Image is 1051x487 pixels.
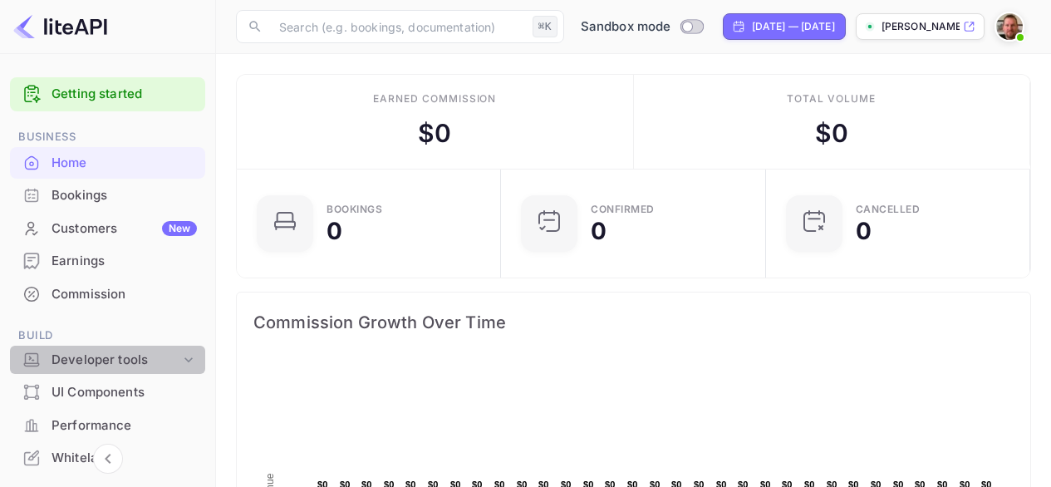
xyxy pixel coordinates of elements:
div: Switch to Production mode [574,17,710,37]
div: Developer tools [10,346,205,375]
div: Commission [52,285,197,304]
a: Whitelabel [10,442,205,473]
div: [DATE] — [DATE] [752,19,835,34]
input: Search (e.g. bookings, documentation) [269,10,526,43]
div: $ 0 [418,115,451,152]
a: Getting started [52,85,197,104]
div: Home [52,154,197,173]
a: CustomersNew [10,213,205,243]
div: 0 [327,219,342,243]
div: Bookings [52,186,197,205]
span: Build [10,327,205,345]
div: Commission [10,278,205,311]
div: Click to change the date range period [723,13,846,40]
div: Performance [10,410,205,442]
div: CANCELLED [856,204,921,214]
a: Bookings [10,180,205,210]
a: Commission [10,278,205,309]
div: Earned commission [373,91,496,106]
span: Business [10,128,205,146]
p: [PERSON_NAME]-owc1x... [882,19,960,34]
div: Performance [52,416,197,435]
div: Whitelabel [10,442,205,475]
div: Developer tools [52,351,180,370]
div: Getting started [10,77,205,111]
div: Earnings [52,252,197,271]
div: 0 [856,219,872,243]
button: Collapse navigation [93,444,123,474]
span: Commission Growth Over Time [253,309,1014,336]
div: Bookings [10,180,205,212]
div: Customers [52,219,197,239]
span: Sandbox mode [581,17,671,37]
div: Earnings [10,245,205,278]
div: Confirmed [591,204,655,214]
div: Total volume [787,91,876,106]
div: UI Components [52,383,197,402]
div: $ 0 [815,115,848,152]
div: CustomersNew [10,213,205,245]
img: LiteAPI logo [13,13,107,40]
a: UI Components [10,376,205,407]
a: Performance [10,410,205,440]
a: Home [10,147,205,178]
div: UI Components [10,376,205,409]
div: New [162,221,197,236]
div: Bookings [327,204,382,214]
img: Russell Fletcher [996,13,1023,40]
div: 0 [591,219,607,243]
div: ⌘K [533,16,557,37]
div: Home [10,147,205,180]
div: Whitelabel [52,449,197,468]
a: Earnings [10,245,205,276]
